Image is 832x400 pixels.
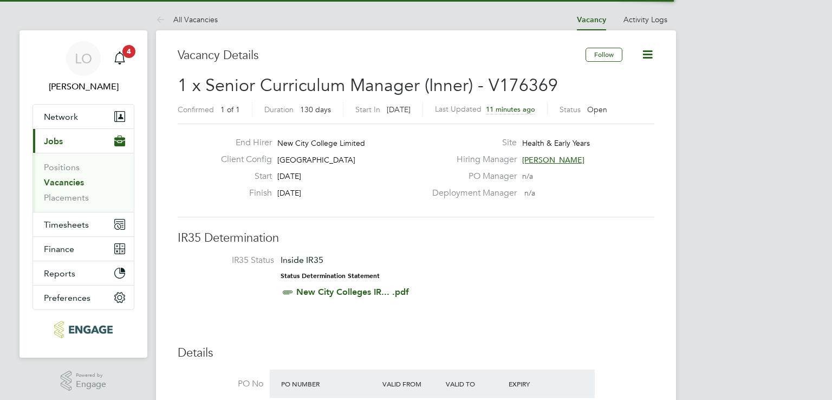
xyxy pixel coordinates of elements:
[32,41,134,93] a: LO[PERSON_NAME]
[32,80,134,93] span: Luke O'Neill
[277,138,365,148] span: New City College Limited
[426,137,517,149] label: Site
[33,212,134,236] button: Timesheets
[380,374,443,393] div: Valid From
[122,45,135,58] span: 4
[212,188,272,199] label: Finish
[506,374,569,393] div: Expiry
[178,345,654,361] h3: Details
[281,255,323,265] span: Inside IR35
[278,374,380,393] div: PO Number
[277,171,301,181] span: [DATE]
[220,105,240,114] span: 1 of 1
[61,371,107,391] a: Powered byEngage
[33,153,134,212] div: Jobs
[212,171,272,182] label: Start
[281,272,380,280] strong: Status Determination Statement
[522,138,590,148] span: Health & Early Years
[426,188,517,199] label: Deployment Manager
[33,129,134,153] button: Jobs
[33,261,134,285] button: Reports
[44,220,89,230] span: Timesheets
[109,41,131,76] a: 4
[435,104,482,114] label: Last Updated
[178,105,214,114] label: Confirmed
[76,380,106,389] span: Engage
[156,15,218,24] a: All Vacancies
[443,374,506,393] div: Valid To
[300,105,331,114] span: 130 days
[44,268,75,279] span: Reports
[188,255,274,266] label: IR35 Status
[44,112,78,122] span: Network
[212,137,272,149] label: End Hirer
[178,230,654,246] h3: IR35 Determination
[44,162,80,172] a: Positions
[44,244,74,254] span: Finance
[44,177,84,188] a: Vacancies
[178,378,263,390] label: PO No
[586,48,622,62] button: Follow
[387,105,411,114] span: [DATE]
[44,136,63,146] span: Jobs
[623,15,667,24] a: Activity Logs
[33,286,134,309] button: Preferences
[426,171,517,182] label: PO Manager
[178,48,586,63] h3: Vacancy Details
[75,51,92,66] span: LO
[296,287,409,297] a: New City Colleges IR... .pdf
[355,105,380,114] label: Start In
[76,371,106,380] span: Powered by
[524,188,535,198] span: n/a
[19,30,147,358] nav: Main navigation
[522,155,584,165] span: [PERSON_NAME]
[577,15,606,24] a: Vacancy
[264,105,294,114] label: Duration
[44,192,89,203] a: Placements
[54,321,112,338] img: morganhunt-logo-retina.png
[587,105,607,114] span: Open
[33,105,134,128] button: Network
[486,105,535,114] span: 11 minutes ago
[44,293,90,303] span: Preferences
[33,237,134,261] button: Finance
[277,155,355,165] span: [GEOGRAPHIC_DATA]
[32,321,134,338] a: Go to home page
[522,171,533,181] span: n/a
[560,105,581,114] label: Status
[212,154,272,165] label: Client Config
[426,154,517,165] label: Hiring Manager
[277,188,301,198] span: [DATE]
[178,75,558,96] span: 1 x Senior Curriculum Manager (Inner) - V176369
